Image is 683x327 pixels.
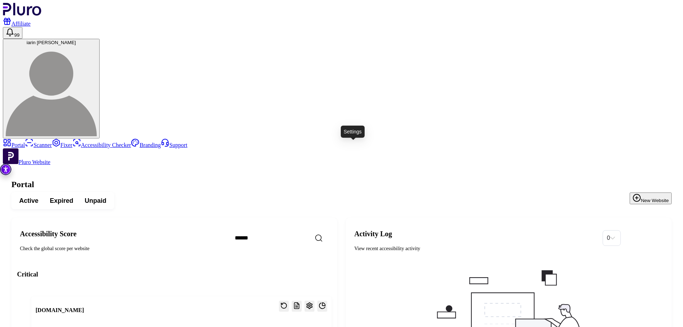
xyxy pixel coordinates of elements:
[6,45,97,136] img: iarin frenkel
[305,301,314,311] button: Open settings
[73,142,131,148] a: Accessibility Checker
[11,180,672,189] h1: Portal
[20,245,223,252] div: Check the global score per website
[19,196,38,205] span: Active
[20,230,223,238] h2: Accessibility Score
[50,196,73,205] span: Expired
[292,301,302,311] button: Reports
[229,231,351,246] input: Search
[341,126,365,138] div: Settings
[79,194,112,207] button: Unpaid
[3,27,22,39] button: Open notifications, you have 101 new notifications
[131,142,161,148] a: Branding
[36,306,84,314] h3: [DOMAIN_NAME]
[14,32,20,38] span: 99
[607,231,616,246] span: Set sorting
[279,301,289,311] button: Reset the cache
[354,245,597,252] div: View recent accessibility activity
[14,194,44,207] button: Active
[85,196,106,205] span: Unpaid
[3,39,100,138] button: iarin [PERSON_NAME]iarin frenkel
[44,194,79,207] button: Expired
[161,142,187,148] a: Support
[354,230,597,238] h2: Activity Log
[52,142,73,148] a: Fixer
[3,21,31,27] a: Affiliate
[3,11,42,17] a: Logo
[3,142,25,148] a: Portal
[27,40,76,45] span: iarin [PERSON_NAME]
[317,301,327,311] button: Open website overview
[25,142,52,148] a: Scanner
[603,230,621,246] div: Set sorting
[3,138,680,165] aside: Sidebar menu
[17,270,332,279] h3: Critical
[630,192,672,204] button: New Website
[3,159,51,165] a: Open Pluro Website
